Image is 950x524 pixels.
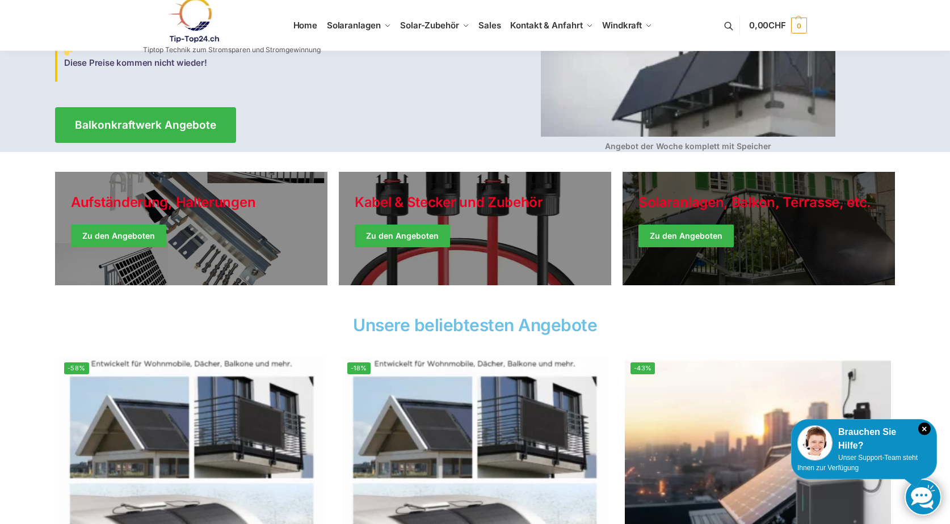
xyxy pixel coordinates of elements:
span: Solaranlagen [327,20,381,31]
span: Windkraft [602,20,642,31]
a: 0,00CHF 0 [749,9,807,43]
strong: Angebot der Woche komplett mit Speicher [605,141,771,151]
strong: Diese Preise kommen nicht wieder! [64,57,207,68]
span: CHF [768,20,786,31]
a: Balkonkraftwerk Angebote [55,107,236,143]
h2: Unsere beliebtesten Angebote [55,316,895,333]
p: Tiptop Technik zum Stromsparen und Stromgewinnung [143,47,321,53]
span: 0 [791,18,807,33]
img: Home 3 [64,48,73,57]
a: Holiday Style [339,172,611,285]
span: 0,00 [749,20,786,31]
span: Balkonkraftwerk Angebote [75,120,216,130]
a: Winter Jackets [623,172,895,285]
span: Kontakt & Anfahrt [510,20,582,31]
i: Schließen [918,422,931,435]
img: Customer service [797,425,833,460]
a: Holiday Style [55,172,327,285]
span: Sales [478,20,501,31]
span: Solar-Zubehör [400,20,459,31]
div: Brauchen Sie Hilfe? [797,425,931,453]
span: Unser Support-Team steht Ihnen zur Verfügung [797,454,918,472]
